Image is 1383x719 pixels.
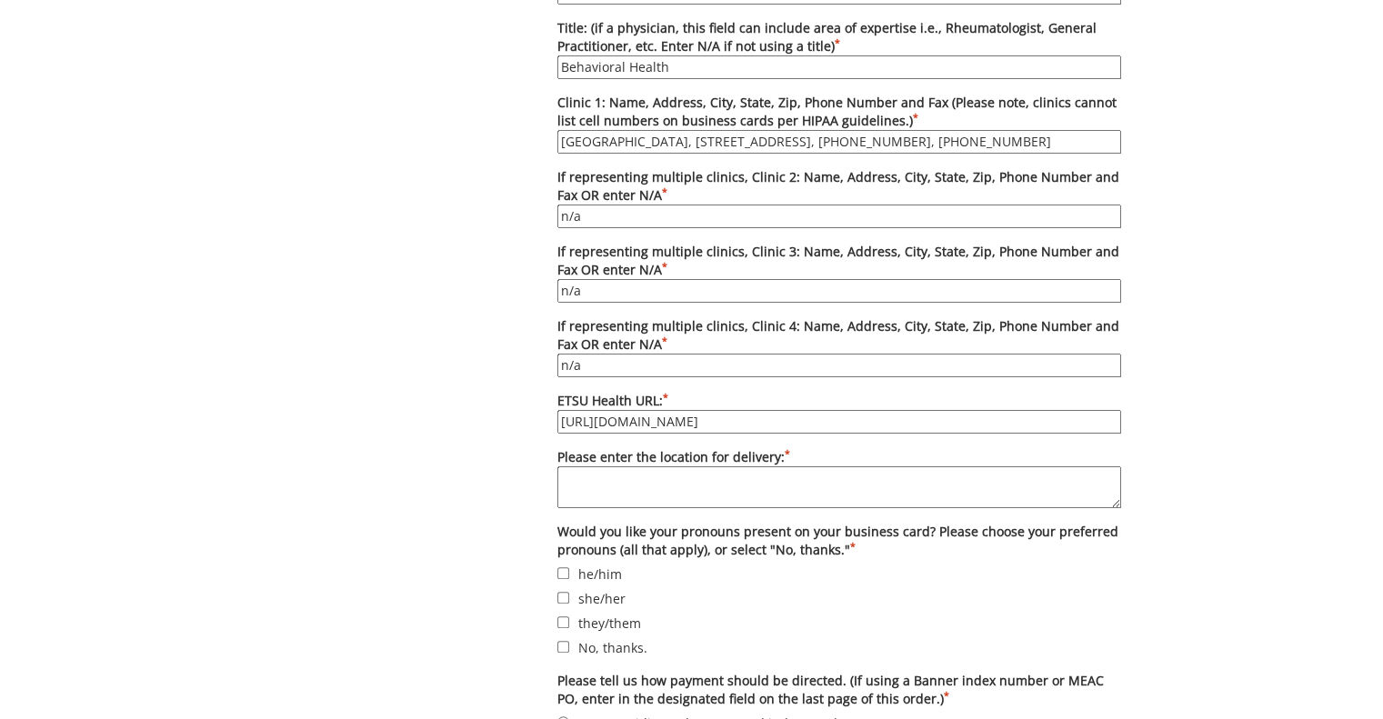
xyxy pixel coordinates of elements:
label: she/her [557,588,1121,608]
label: ETSU Health URL: [557,392,1121,434]
input: Title: (if a physician, this field can include area of expertise i.e., Rheumatologist, General Pr... [557,55,1121,79]
input: If representing multiple clinics, Clinic 4: Name, Address, City, State, Zip, Phone Number and Fax... [557,354,1121,377]
label: If representing multiple clinics, Clinic 4: Name, Address, City, State, Zip, Phone Number and Fax... [557,317,1121,377]
label: Clinic 1: Name, Address, City, State, Zip, Phone Number and Fax (Please note, clinics cannot list... [557,94,1121,154]
input: If representing multiple clinics, Clinic 3: Name, Address, City, State, Zip, Phone Number and Fax... [557,279,1121,303]
label: he/him [557,564,1121,584]
input: they/them [557,616,569,628]
label: If representing multiple clinics, Clinic 2: Name, Address, City, State, Zip, Phone Number and Fax... [557,168,1121,228]
input: No, thanks. [557,641,569,653]
label: Please enter the location for delivery: [557,448,1121,508]
input: she/her [557,592,569,604]
input: he/him [557,567,569,579]
label: No, thanks. [557,637,1121,657]
label: Please tell us how payment should be directed. (If using a Banner index number or MEAC PO, enter ... [557,672,1121,708]
textarea: Please enter the location for delivery:* [557,466,1121,508]
input: If representing multiple clinics, Clinic 2: Name, Address, City, State, Zip, Phone Number and Fax... [557,205,1121,228]
input: ETSU Health URL:* [557,410,1121,434]
label: Would you like your pronouns present on your business card? Please choose your preferred pronouns... [557,523,1121,559]
label: they/them [557,613,1121,633]
label: If representing multiple clinics, Clinic 3: Name, Address, City, State, Zip, Phone Number and Fax... [557,243,1121,303]
input: Clinic 1: Name, Address, City, State, Zip, Phone Number and Fax (Please note, clinics cannot list... [557,130,1121,154]
label: Title: (if a physician, this field can include area of expertise i.e., Rheumatologist, General Pr... [557,19,1121,79]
